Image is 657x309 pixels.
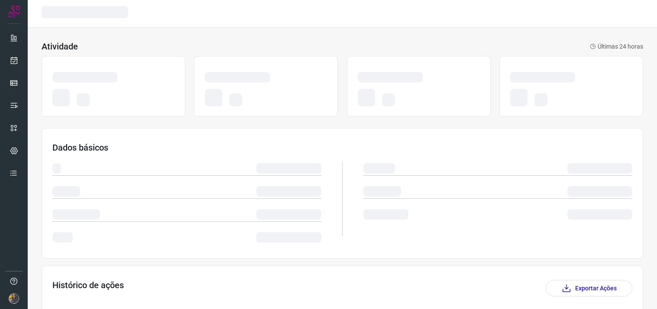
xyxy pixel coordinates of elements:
button: Exportar Ações [546,280,632,296]
h3: Dados básicos [52,142,632,153]
p: Últimas 24 horas [590,42,643,51]
img: Logo [7,5,20,18]
h3: Atividade [42,41,78,52]
img: 7a73bbd33957484e769acd1c40d0590e.JPG [9,293,19,304]
h3: Histórico de ações [52,280,124,296]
